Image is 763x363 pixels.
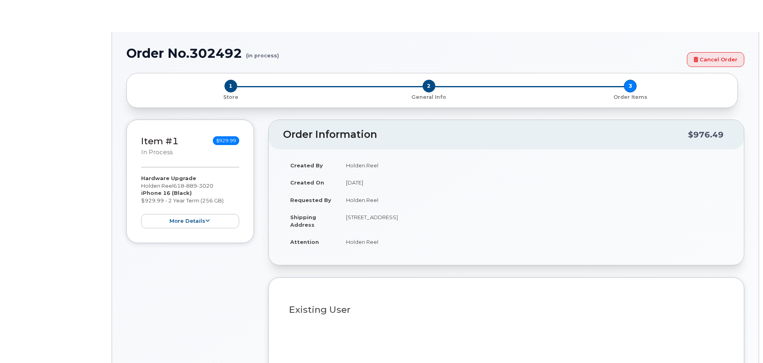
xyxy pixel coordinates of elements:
small: (in process) [246,46,279,59]
td: [STREET_ADDRESS] [339,208,730,233]
strong: Attention [290,239,319,245]
h2: Order Information [283,129,688,140]
td: [DATE] [339,174,730,191]
span: 2 [423,80,435,92]
h1: Order No.302492 [126,46,683,60]
div: $976.49 [688,127,724,142]
a: 1 Store [133,92,328,101]
span: 618 [173,182,213,189]
td: Holden.Reel [339,191,730,209]
a: 2 General Info [328,92,529,101]
button: more details [141,214,239,229]
strong: Shipping Address [290,214,316,228]
span: 889 [184,182,197,189]
span: 3020 [197,182,213,189]
td: Holden Reel [339,233,730,251]
a: Item #1 [141,135,179,147]
strong: Requested By [290,197,331,203]
span: $929.99 [213,136,239,145]
strong: Hardware Upgrade [141,175,196,181]
a: Cancel Order [687,52,744,67]
p: Store [136,94,325,101]
div: Holden Reel $929.99 - 2 Year Term (256 GB) [141,175,239,228]
strong: Created By [290,162,323,169]
strong: iPhone 16 (Black) [141,190,192,196]
strong: Created On [290,179,324,186]
h3: Existing User [289,305,724,315]
td: Holden.Reel [339,157,730,174]
small: in process [141,149,173,156]
p: General Info [331,94,526,101]
span: 1 [224,80,237,92]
